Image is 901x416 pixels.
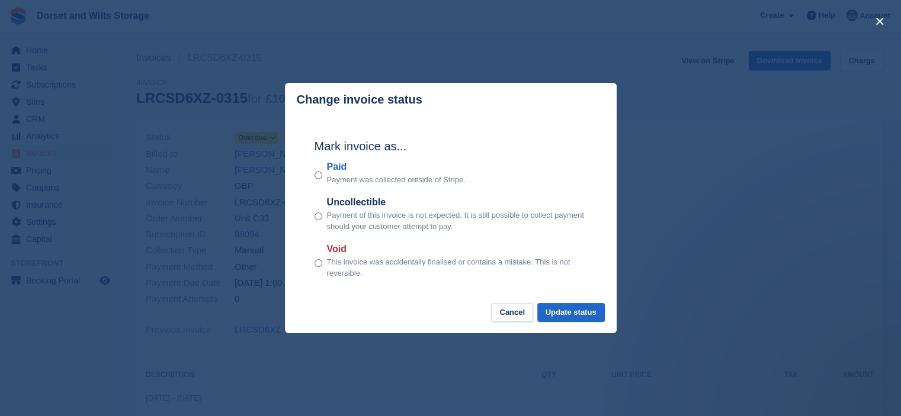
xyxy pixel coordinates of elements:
label: Void [327,242,587,256]
label: Paid [327,160,466,174]
p: Payment of this invoice is not expected. It is still possible to collect payment should your cust... [327,209,587,233]
h2: Mark invoice as... [315,137,587,155]
p: Payment was collected outside of Stripe. [327,174,466,186]
button: close [870,12,889,31]
button: Cancel [491,303,533,323]
button: Update status [537,303,605,323]
p: Change invoice status [297,93,422,107]
label: Uncollectible [327,195,587,209]
p: This invoice was accidentally finalised or contains a mistake. This is not reversible. [327,256,587,279]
